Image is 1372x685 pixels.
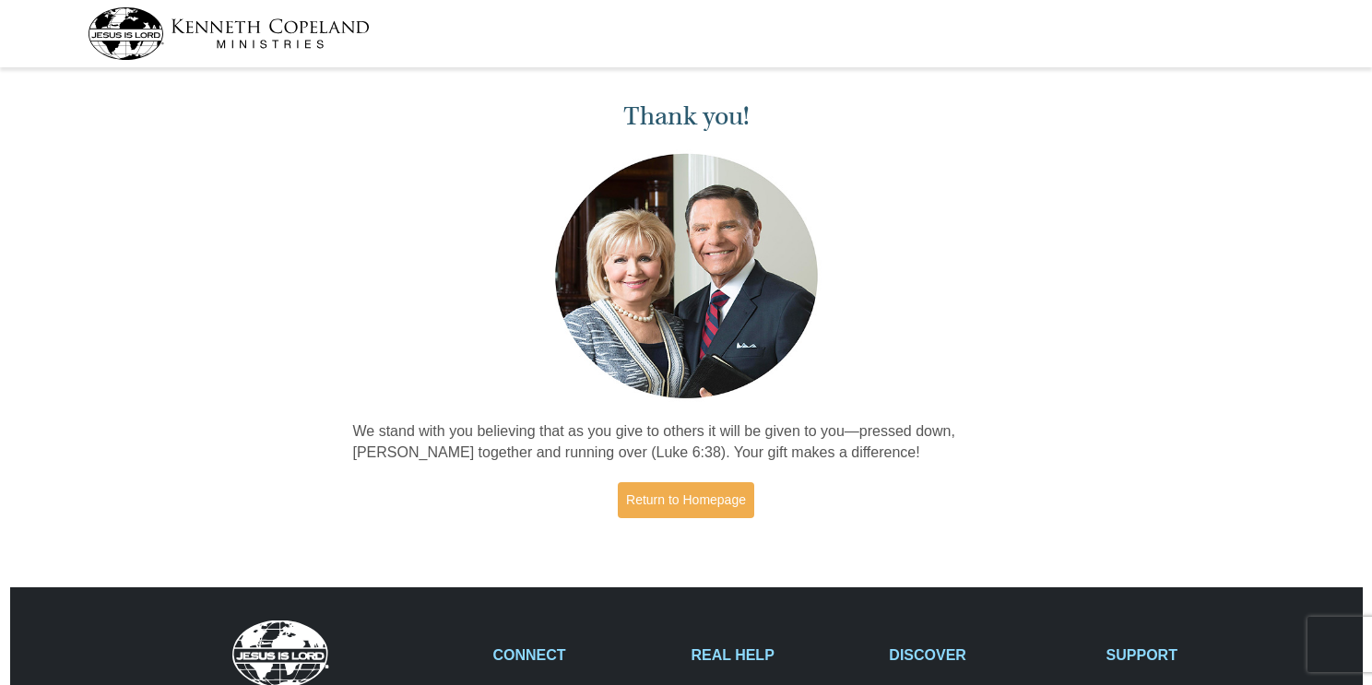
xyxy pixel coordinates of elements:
p: We stand with you believing that as you give to others it will be given to you—pressed down, [PER... [353,421,1020,464]
h2: DISCOVER [889,646,1086,664]
img: kcm-header-logo.svg [88,7,370,60]
h2: SUPPORT [1106,646,1285,664]
h1: Thank you! [353,101,1020,132]
h2: CONNECT [493,646,672,664]
h2: REAL HELP [691,646,869,664]
img: Kenneth and Gloria [550,149,822,403]
a: Return to Homepage [618,482,754,518]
